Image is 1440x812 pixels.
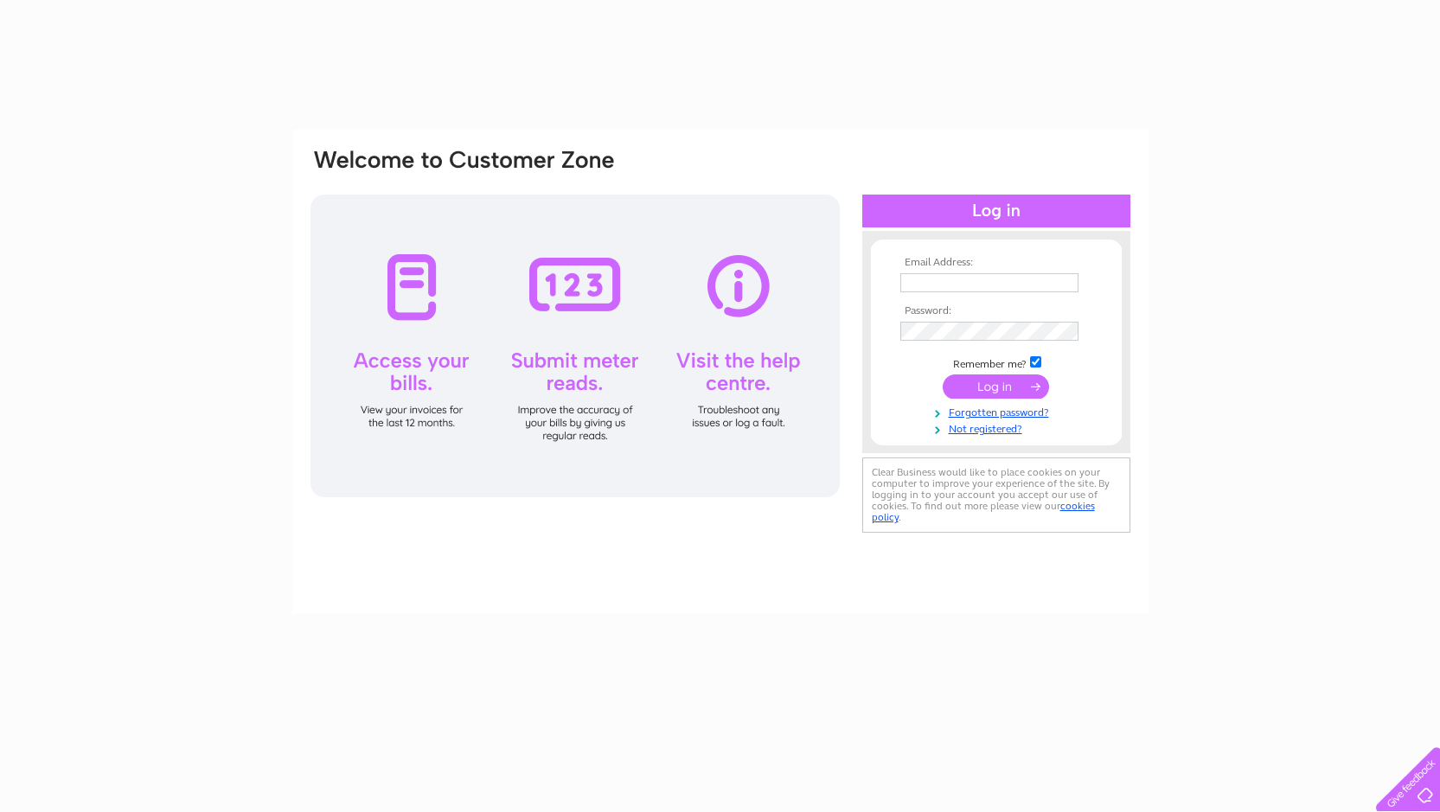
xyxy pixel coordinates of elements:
a: Forgotten password? [900,403,1097,419]
th: Password: [896,305,1097,317]
a: Not registered? [900,419,1097,436]
td: Remember me? [896,354,1097,371]
input: Submit [943,374,1049,399]
th: Email Address: [896,257,1097,269]
div: Clear Business would like to place cookies on your computer to improve your experience of the sit... [862,457,1130,533]
a: cookies policy [872,500,1095,523]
